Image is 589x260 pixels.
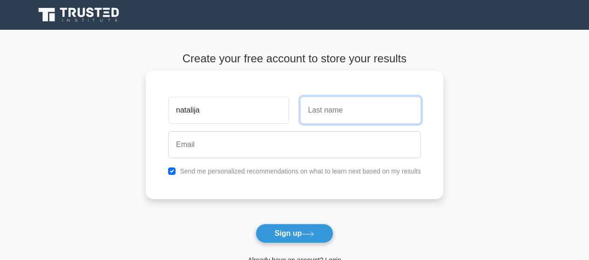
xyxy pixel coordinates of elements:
label: Send me personalized recommendations on what to learn next based on my results [180,167,421,175]
input: Last name [300,97,421,124]
input: First name [168,97,289,124]
button: Sign up [256,224,334,243]
input: Email [168,131,421,158]
h4: Create your free account to store your results [146,52,443,66]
